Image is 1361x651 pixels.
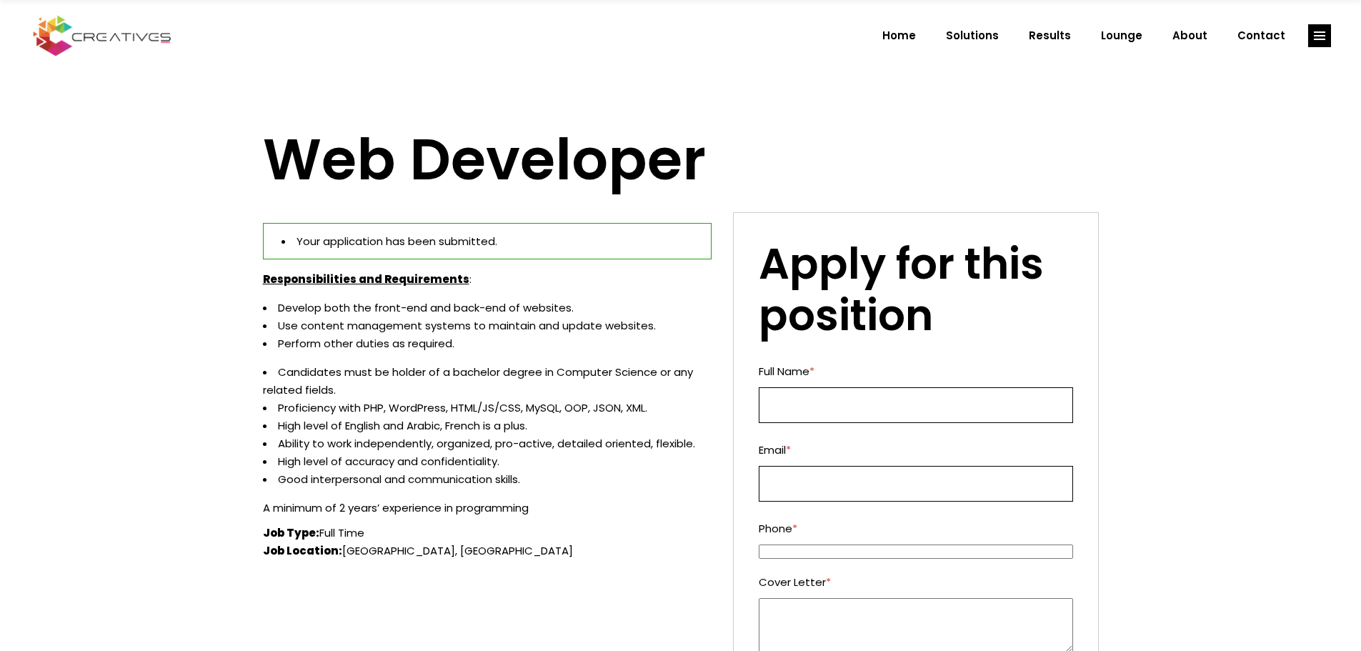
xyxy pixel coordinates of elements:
span: Contact [1237,17,1285,54]
li: Perform other duties as required. [263,334,712,352]
span: Home [882,17,916,54]
span: Solutions [946,17,999,54]
a: Contact [1222,17,1300,54]
img: Creatives [30,14,174,58]
label: Cover Letter [759,573,1073,591]
span: [GEOGRAPHIC_DATA] [342,543,460,558]
span: Results [1029,17,1071,54]
p: : [263,270,712,288]
span: Full Time [319,525,364,540]
strong: Job Type: [263,525,319,540]
li: Ability to work independently, organized, pro-active, detailed oriented, flexible. [263,434,712,452]
label: Phone [759,520,1073,537]
a: link [1308,24,1331,47]
li: High level of accuracy and confidentiality. [263,452,712,470]
label: Full Name [759,362,1073,380]
a: About [1157,17,1222,54]
p: A minimum of 2 years’ experience in programming [263,499,712,517]
span: Lounge [1101,17,1142,54]
li: Use content management systems to maintain and update websites. [263,317,712,334]
a: Lounge [1086,17,1157,54]
li: Candidates must be holder of a bachelor degree in Computer Science or any related fields. [263,363,712,399]
li: Develop both the front-end and back-end of websites. [263,299,712,317]
strong: Job Location: [263,543,342,558]
span: About [1172,17,1207,54]
a: Results [1014,17,1086,54]
label: Email [759,441,1073,459]
u: Responsibilities and Requirements [263,272,469,287]
h2: Apply for this position [759,238,1073,341]
a: Home [867,17,931,54]
li: High level of English and Arabic, French is a plus. [263,417,712,434]
h1: Web Developer [263,125,1099,194]
li: Your application has been submitted. [281,232,694,250]
span: [GEOGRAPHIC_DATA] [460,543,573,558]
li: Proficiency with PHP, WordPress, HTML/JS/CSS, MySQL, OOP, JSON, XML. [263,399,712,417]
li: Good interpersonal and communication skills. [263,470,712,488]
a: Solutions [931,17,1014,54]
